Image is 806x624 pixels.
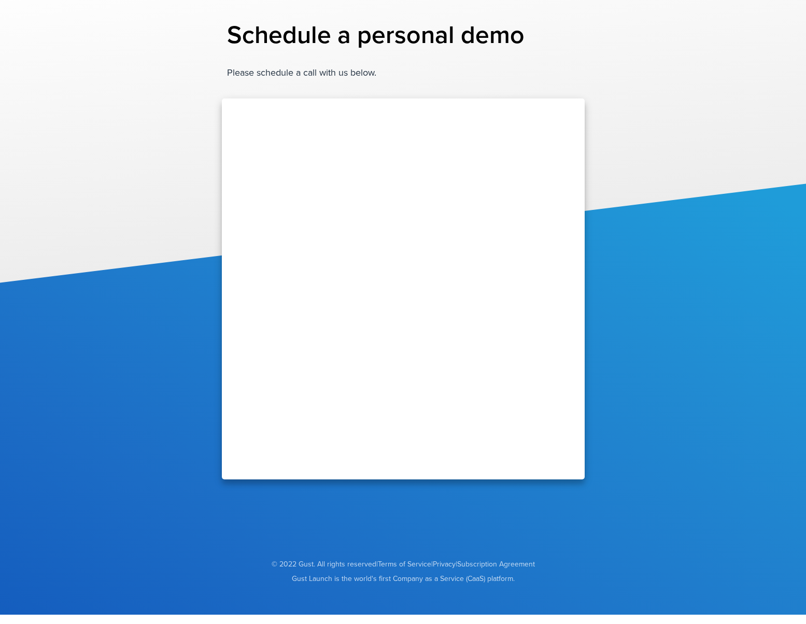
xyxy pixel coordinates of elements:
[272,560,376,569] span: © 2022 Gust. All rights reserved
[227,21,579,51] h1: Schedule a personal demo
[433,560,456,569] a: Privacy
[457,560,535,569] a: Subscription Agreement
[227,66,579,79] p: Please schedule a call with us below.
[243,574,564,584] span: Gust Launch is the world's first Company as a Service (CaaS) platform.
[232,549,574,594] div: | | |
[378,560,431,569] a: Terms of Service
